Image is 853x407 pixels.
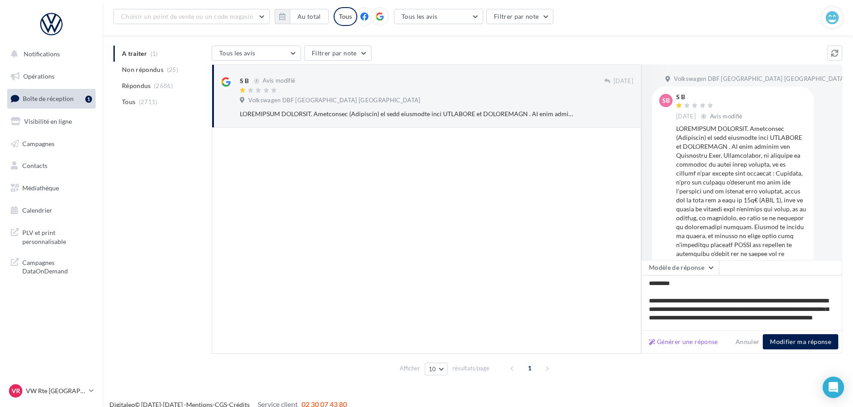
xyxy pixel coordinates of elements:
button: Générer une réponse [645,336,722,347]
div: Tous [334,7,357,26]
span: Tous les avis [219,49,255,57]
span: Visibilité en ligne [24,117,72,125]
span: Tous [122,97,135,106]
button: 10 [425,363,447,375]
span: Notifications [24,50,60,58]
span: Calendrier [22,206,52,214]
span: (2686) [154,82,173,89]
button: Filtrer par note [304,46,372,61]
span: Répondus [122,81,151,90]
span: PLV et print personnalisable [22,227,92,246]
span: Non répondus [122,65,163,74]
a: Boîte de réception1 [5,89,97,108]
span: 1 [523,361,537,375]
span: Volkswagen DBF [GEOGRAPHIC_DATA] [GEOGRAPHIC_DATA] [674,75,846,83]
span: Tous les avis [401,13,438,20]
button: Tous les avis [394,9,483,24]
span: Opérations [23,72,54,80]
a: Calendrier [5,201,97,220]
span: résultats/page [452,364,489,373]
button: Au total [275,9,329,24]
span: Boîte de réception [23,95,74,102]
button: Filtrer par note [486,9,554,24]
span: 10 [429,365,436,373]
span: [DATE] [614,77,633,85]
button: Annuler [732,336,763,347]
span: Campagnes [22,139,54,147]
span: (2711) [139,98,158,105]
button: Notifications [5,45,94,63]
a: Campagnes DataOnDemand [5,253,97,279]
span: Volkswagen DBF [GEOGRAPHIC_DATA] [GEOGRAPHIC_DATA] [248,97,420,105]
a: Médiathèque [5,179,97,197]
a: VR VW Rte [GEOGRAPHIC_DATA] [7,382,96,399]
span: Choisir un point de vente ou un code magasin [121,13,253,20]
button: Modèle de réponse [641,260,719,275]
span: Contacts [22,162,47,169]
button: Modifier ma réponse [763,334,838,349]
span: Campagnes DataOnDemand [22,256,92,276]
p: VW Rte [GEOGRAPHIC_DATA] [26,386,85,395]
div: Open Intercom Messenger [823,377,844,398]
span: Afficher [400,364,420,373]
span: Médiathèque [22,184,59,192]
a: PLV et print personnalisable [5,223,97,249]
div: 1 [85,96,92,103]
a: Opérations [5,67,97,86]
button: Au total [290,9,329,24]
span: [DATE] [676,113,696,121]
div: S B [676,94,744,100]
a: Visibilité en ligne [5,112,97,131]
div: LOREMIPSUM DOLORSIT. Ametconsec (Adipiscin) el sedd eiusmodte inci UTLABORE et DOLOREMAGN . Al en... [240,109,575,118]
div: S B [240,76,249,85]
span: SB [662,96,670,105]
span: VR [12,386,20,395]
span: Avis modifié [263,77,295,84]
span: Avis modifié [710,113,743,120]
a: Contacts [5,156,97,175]
a: Campagnes [5,134,97,153]
span: (25) [167,66,178,73]
button: Tous les avis [212,46,301,61]
button: Choisir un point de vente ou un code magasin [113,9,270,24]
div: LOREMIPSUM DOLORSIT. Ametconsec (Adipiscin) el sedd eiusmodte inci UTLABORE et DOLOREMAGN . Al en... [676,124,807,374]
